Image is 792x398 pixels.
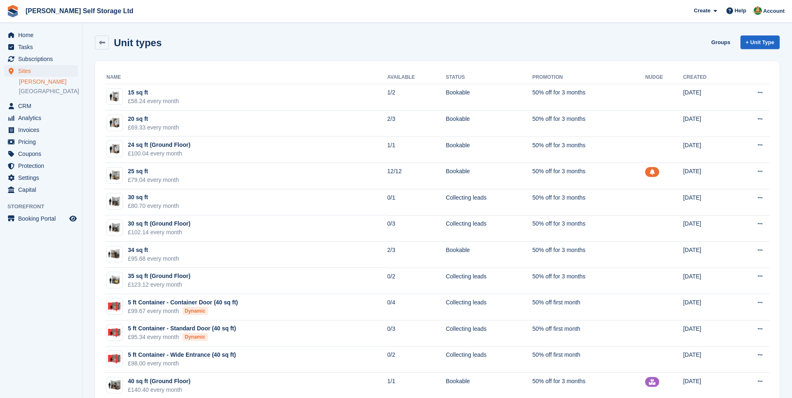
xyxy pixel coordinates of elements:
span: Account [763,7,785,15]
div: 24 sq ft (Ground Floor) [128,141,191,149]
div: 5 ft Container - Wide Entrance (40 sq ft) [128,351,236,359]
img: 20-sqft-unit.jpg [107,117,123,129]
th: Name [105,71,387,84]
td: Collecting leads [446,294,533,320]
a: menu [4,100,78,112]
td: Collecting leads [446,268,533,294]
div: 30 sq ft (Ground Floor) [128,219,191,228]
img: Joshua Wild [754,7,762,15]
a: menu [4,29,78,41]
td: Collecting leads [446,346,533,373]
th: Status [446,71,533,84]
td: 50% off for 3 months [532,268,645,294]
td: Collecting leads [446,320,533,347]
a: menu [4,172,78,184]
a: menu [4,112,78,124]
span: CRM [18,100,68,112]
div: 35 sq ft (Ground Floor) [128,272,191,280]
span: Tasks [18,41,68,53]
td: [DATE] [683,215,733,242]
img: 30-sqft-unit.jpg [107,195,123,207]
td: [DATE] [683,84,733,111]
td: 1/1 [387,137,446,163]
td: [DATE] [683,268,733,294]
td: 0/4 [387,294,446,320]
td: 0/1 [387,189,446,216]
td: Collecting leads [446,189,533,216]
a: [PERSON_NAME] Self Storage Ltd [22,4,137,18]
a: menu [4,53,78,65]
td: 50% off first month [532,346,645,373]
span: Storefront [7,203,82,211]
span: Booking Portal [18,213,68,224]
h2: Unit types [114,37,162,48]
div: 20 sq ft [128,115,179,123]
div: £100.04 every month [128,149,191,158]
span: Settings [18,172,68,184]
td: 50% off for 3 months [532,84,645,111]
div: 25 sq ft [128,167,179,176]
img: 32-sqft-unit.jpg [107,248,123,260]
a: Preview store [68,214,78,224]
img: 5ftContainerDiagram.jpg [107,327,123,338]
td: [DATE] [683,163,733,189]
a: [GEOGRAPHIC_DATA] [19,87,78,95]
td: 12/12 [387,163,446,189]
div: £98.00 every month [128,359,236,368]
a: menu [4,148,78,160]
img: 15-sqft-unit.jpg [107,91,123,103]
div: £58.24 every month [128,97,179,106]
td: 50% off for 3 months [532,189,645,216]
span: Subscriptions [18,53,68,65]
a: menu [4,65,78,77]
img: 35-sqft-unit.jpg [107,274,123,286]
img: 20-sqft-unit.jpg [107,143,123,155]
td: 50% off for 3 months [532,215,645,242]
img: 25-sqft-unit.jpg [107,170,123,181]
td: 0/3 [387,215,446,242]
td: [DATE] [683,189,733,216]
div: 34 sq ft [128,246,179,254]
td: [DATE] [683,242,733,268]
td: 0/3 [387,320,446,347]
img: stora-icon-8386f47178a22dfd0bd8f6a31ec36ba5ce8667c1dd55bd0f319d3a0aa187defe.svg [7,5,19,17]
div: £79.04 every month [128,176,179,184]
td: 1/2 [387,84,446,111]
td: 50% off for 3 months [532,111,645,137]
div: £95.68 every month [128,254,179,263]
th: Promotion [532,71,645,84]
td: 2/3 [387,242,446,268]
a: menu [4,124,78,136]
div: £102.14 every month [128,228,191,237]
span: Analytics [18,112,68,124]
span: Sites [18,65,68,77]
td: 50% off first month [532,294,645,320]
td: 2/3 [387,111,446,137]
td: 50% off for 3 months [532,163,645,189]
div: £99.67 every month [128,307,238,316]
div: Dynamic [182,333,208,341]
a: menu [4,213,78,224]
td: 50% off first month [532,320,645,347]
img: 5ftContainerDiagram.jpg [107,301,123,312]
span: Capital [18,184,68,195]
a: menu [4,41,78,53]
span: Help [735,7,746,15]
div: £95.34 every month [128,333,236,341]
span: Create [694,7,710,15]
img: 5ftContainerDiagram.jpg [107,353,123,364]
div: 40 sq ft (Ground Floor) [128,377,191,386]
div: £80.70 every month [128,202,179,210]
td: 50% off for 3 months [532,242,645,268]
a: menu [4,136,78,148]
div: 5 ft Container - Container Door (40 sq ft) [128,298,238,307]
td: [DATE] [683,320,733,347]
a: [PERSON_NAME] [19,78,78,86]
div: 30 sq ft [128,193,179,202]
a: Groups [708,35,733,49]
td: [DATE] [683,111,733,137]
td: Bookable [446,111,533,137]
div: £123.12 every month [128,280,191,289]
span: Protection [18,160,68,172]
span: Pricing [18,136,68,148]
